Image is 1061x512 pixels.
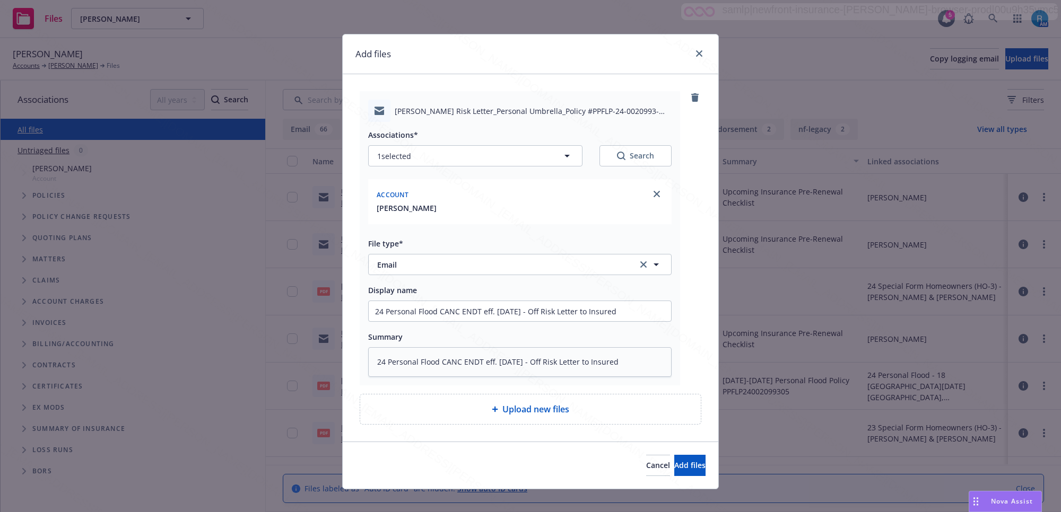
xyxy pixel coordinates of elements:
button: 1selected [368,145,582,166]
span: Add files [674,460,706,470]
div: Search [617,151,654,161]
span: Nova Assist [991,497,1033,506]
div: Upload new files [360,394,701,425]
span: Display name [368,285,417,295]
button: SearchSearch [599,145,672,166]
button: [PERSON_NAME] [377,202,437,214]
a: close [693,47,706,60]
span: 1 selected [377,151,411,162]
a: remove [689,91,701,104]
input: Add display name here... [369,301,671,321]
span: Associations* [368,130,418,140]
button: Nova Assist [969,491,1042,512]
button: Add files [674,455,706,476]
span: Account [377,190,408,199]
button: Cancel [646,455,670,476]
span: Email [377,259,623,270]
a: clear selection [637,258,650,271]
a: close [650,188,663,200]
span: Upload new files [502,403,569,416]
div: Drag to move [969,491,982,511]
textarea: 24 Personal Flood CANC ENDT eff. [DATE] - Off Risk Letter to Insured [368,347,672,377]
svg: Search [617,152,625,160]
span: Summary [368,332,403,342]
span: Cancel [646,460,670,470]
span: File type* [368,239,403,249]
h1: Add files [355,47,391,61]
span: [PERSON_NAME] Risk Letter_Personal Umbrella_Policy #PPFLP-24-0020993-05_08-16-2025.eml [395,105,672,117]
button: Emailclear selection [368,254,672,275]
